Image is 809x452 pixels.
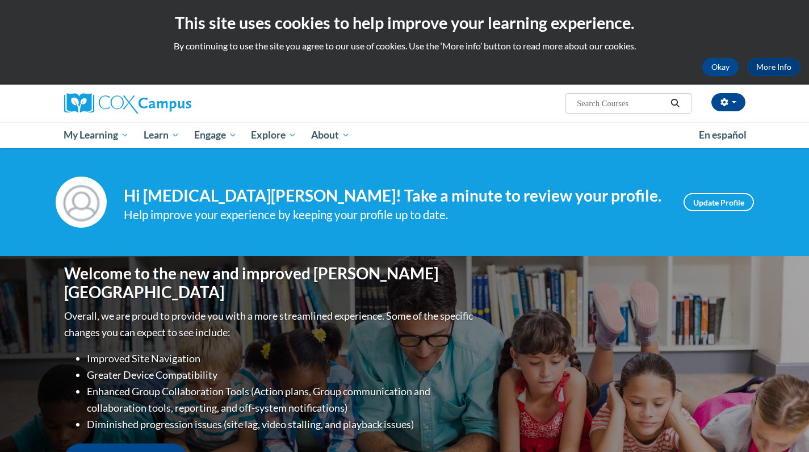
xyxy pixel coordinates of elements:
button: Account Settings [711,93,745,111]
div: Main menu [47,122,762,148]
a: Cox Campus [64,93,280,114]
a: Engage [187,122,244,148]
span: Learn [144,128,179,142]
span: About [311,128,350,142]
span: En español [699,129,747,141]
h2: This site uses cookies to help improve your learning experience. [9,11,800,34]
li: Improved Site Navigation [87,350,476,367]
div: Help improve your experience by keeping your profile up to date. [124,206,667,224]
h4: Hi [MEDICAL_DATA][PERSON_NAME]! Take a minute to review your profile. [124,186,667,206]
img: Profile Image [56,177,107,228]
span: Engage [194,128,237,142]
li: Enhanced Group Collaboration Tools (Action plans, Group communication and collaboration tools, re... [87,383,476,416]
h1: Welcome to the new and improved [PERSON_NAME][GEOGRAPHIC_DATA] [64,264,476,302]
a: Update Profile [684,193,754,211]
iframe: Button to launch messaging window [764,407,800,443]
a: About [304,122,357,148]
li: Diminished progression issues (site lag, video stalling, and playback issues) [87,416,476,433]
a: Learn [136,122,187,148]
span: My Learning [64,128,129,142]
button: Okay [702,58,739,76]
li: Greater Device Compatibility [87,367,476,383]
span: Explore [251,128,296,142]
p: Overall, we are proud to provide you with a more streamlined experience. Some of the specific cha... [64,308,476,341]
input: Search Courses [576,97,667,110]
a: More Info [747,58,800,76]
a: My Learning [57,122,137,148]
a: En español [691,123,754,147]
button: Search [667,97,684,110]
a: Explore [244,122,304,148]
p: By continuing to use the site you agree to our use of cookies. Use the ‘More info’ button to read... [9,40,800,52]
img: Cox Campus [64,93,191,114]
